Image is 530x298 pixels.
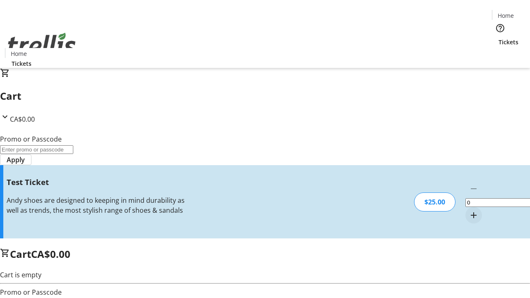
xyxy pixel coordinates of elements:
span: CA$0.00 [31,247,70,261]
span: Tickets [499,38,518,46]
a: Tickets [5,59,38,68]
span: Home [498,11,514,20]
a: Tickets [492,38,525,46]
span: Home [11,49,27,58]
button: Increment by one [465,207,482,223]
div: $25.00 [414,192,455,211]
button: Cart [492,46,508,63]
h3: Test Ticket [7,176,188,188]
a: Home [492,11,519,20]
div: Andy shoes are designed to keeping in mind durability as well as trends, the most stylish range o... [7,195,188,215]
span: CA$0.00 [10,115,35,124]
button: Help [492,20,508,36]
img: Orient E2E Organization ogg90yEZhJ's Logo [5,24,79,65]
span: Tickets [12,59,31,68]
span: Apply [7,155,25,165]
a: Home [5,49,32,58]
